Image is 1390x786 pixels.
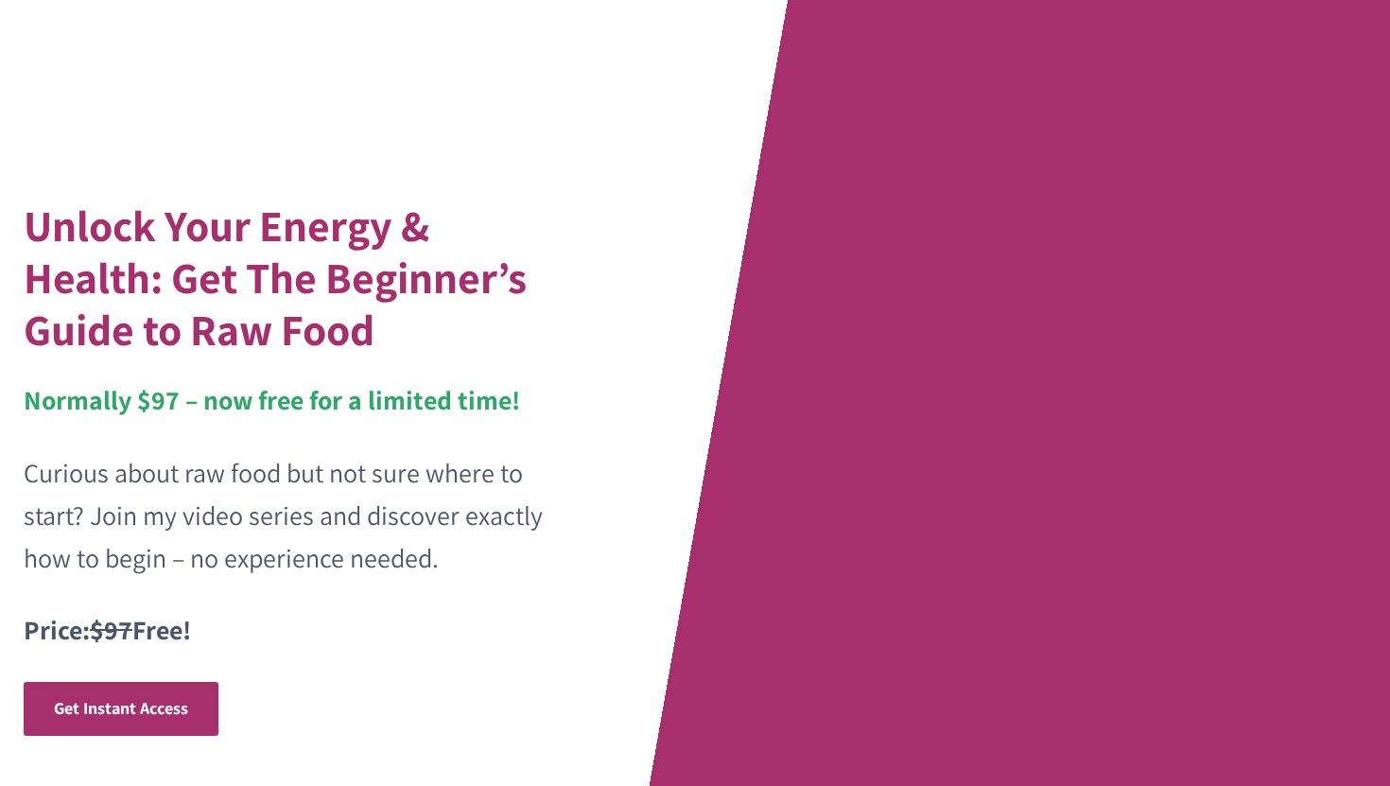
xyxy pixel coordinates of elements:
a: Get Instant Access [24,682,218,736]
s: $97 [90,612,132,647]
h1: Unlock Your Energy & Health: Get The Beginner’s Guide to Raw Food [24,200,546,356]
strong: Normally $97 – now free for a limited time! [24,382,520,417]
strong: Price: Free! [24,612,191,647]
span: Get Instant Access [54,697,188,719]
p: Curious about raw food but not sure where to start? Join my video series and discover exactly how... [24,452,546,579]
